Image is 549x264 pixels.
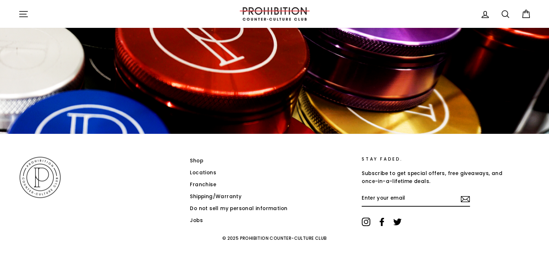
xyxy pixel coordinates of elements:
a: Shop [190,156,203,166]
a: Jobs [190,215,203,226]
a: Do not sell my personal information [190,203,287,214]
p: STAY FADED. [362,156,504,162]
img: PROHIBITION COUNTER-CULTURE CLUB [18,156,62,199]
img: PROHIBITION COUNTER-CULTURE CLUB [239,7,311,21]
input: Enter your email [362,191,470,206]
a: Locations [190,167,216,178]
a: Shipping/Warranty [190,191,241,202]
a: Franchise [190,179,216,190]
p: © 2025 PROHIBITION COUNTER-CULTURE CLUB [18,231,531,244]
p: Subscribe to get special offers, free giveaways, and once-in-a-lifetime deals. [362,170,504,186]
